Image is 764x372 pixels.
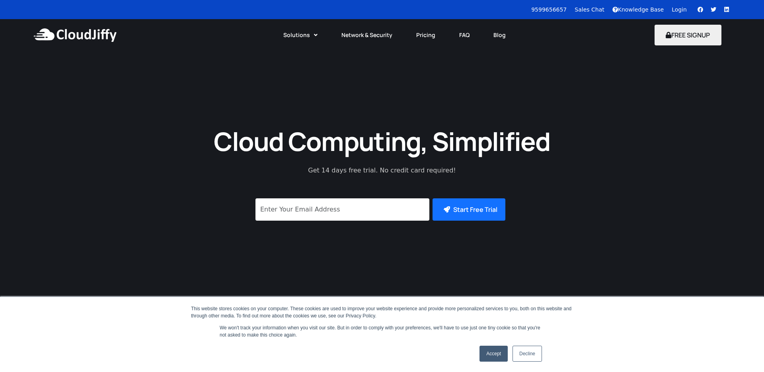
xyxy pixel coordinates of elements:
[655,31,722,39] a: FREE SIGNUP
[575,6,604,13] a: Sales Chat
[481,26,518,44] a: Blog
[271,26,329,44] a: Solutions
[655,25,722,45] button: FREE SIGNUP
[404,26,447,44] a: Pricing
[220,324,544,339] p: We won't track your information when you visit our site. But in order to comply with your prefere...
[273,166,491,175] p: Get 14 days free trial. No credit card required!
[433,198,505,221] button: Start Free Trial
[329,26,404,44] a: Network & Security
[203,125,561,158] h1: Cloud Computing, Simplified
[672,6,687,13] a: Login
[255,198,429,221] input: Enter Your Email Address
[479,346,508,362] a: Accept
[612,6,664,13] a: Knowledge Base
[447,26,481,44] a: FAQ
[191,305,573,319] div: This website stores cookies on your computer. These cookies are used to improve your website expe...
[531,6,567,13] a: 9599656657
[513,346,542,362] a: Decline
